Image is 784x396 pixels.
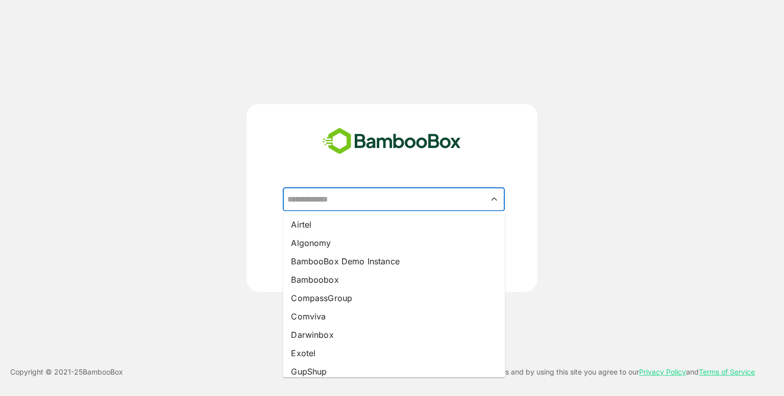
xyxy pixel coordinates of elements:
[283,344,505,362] li: Exotel
[317,125,467,158] img: bamboobox
[283,307,505,326] li: Comviva
[283,362,505,381] li: GupShup
[283,252,505,270] li: BambooBox Demo Instance
[436,366,755,378] p: This site uses cookies and by using this site you agree to our and
[487,192,501,206] button: Close
[699,367,755,376] a: Terms of Service
[283,234,505,252] li: Algonomy
[283,289,505,307] li: CompassGroup
[283,326,505,344] li: Darwinbox
[283,270,505,289] li: Bamboobox
[639,367,686,376] a: Privacy Policy
[283,215,505,234] li: Airtel
[10,366,123,378] p: Copyright © 2021- 25 BambooBox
